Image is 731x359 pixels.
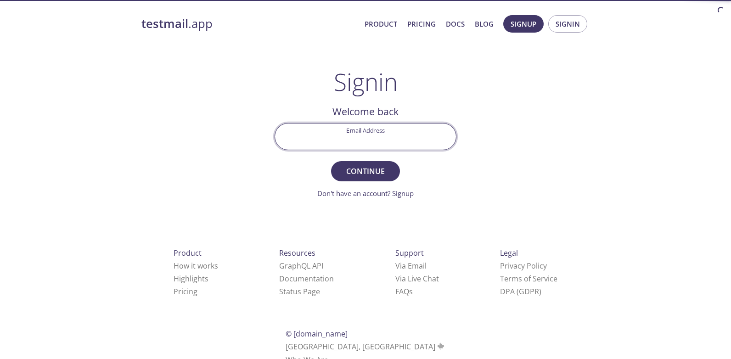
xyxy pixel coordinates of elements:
[500,248,518,258] span: Legal
[475,18,494,30] a: Blog
[556,18,580,30] span: Signin
[503,15,544,33] button: Signup
[174,286,197,297] a: Pricing
[548,15,587,33] button: Signin
[286,342,446,352] span: [GEOGRAPHIC_DATA], [GEOGRAPHIC_DATA]
[331,161,400,181] button: Continue
[141,16,357,32] a: testmail.app
[174,274,208,284] a: Highlights
[395,261,427,271] a: Via Email
[365,18,397,30] a: Product
[174,248,202,258] span: Product
[446,18,465,30] a: Docs
[279,286,320,297] a: Status Page
[341,165,390,178] span: Continue
[334,68,398,95] h1: Signin
[279,274,334,284] a: Documentation
[500,274,557,284] a: Terms of Service
[500,286,541,297] a: DPA (GDPR)
[317,189,414,198] a: Don't have an account? Signup
[286,329,348,339] span: © [DOMAIN_NAME]
[279,261,323,271] a: GraphQL API
[511,18,536,30] span: Signup
[275,104,456,119] h2: Welcome back
[395,286,413,297] a: FAQ
[174,261,218,271] a: How it works
[500,261,547,271] a: Privacy Policy
[395,274,439,284] a: Via Live Chat
[279,248,315,258] span: Resources
[409,286,413,297] span: s
[141,16,188,32] strong: testmail
[395,248,424,258] span: Support
[407,18,436,30] a: Pricing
